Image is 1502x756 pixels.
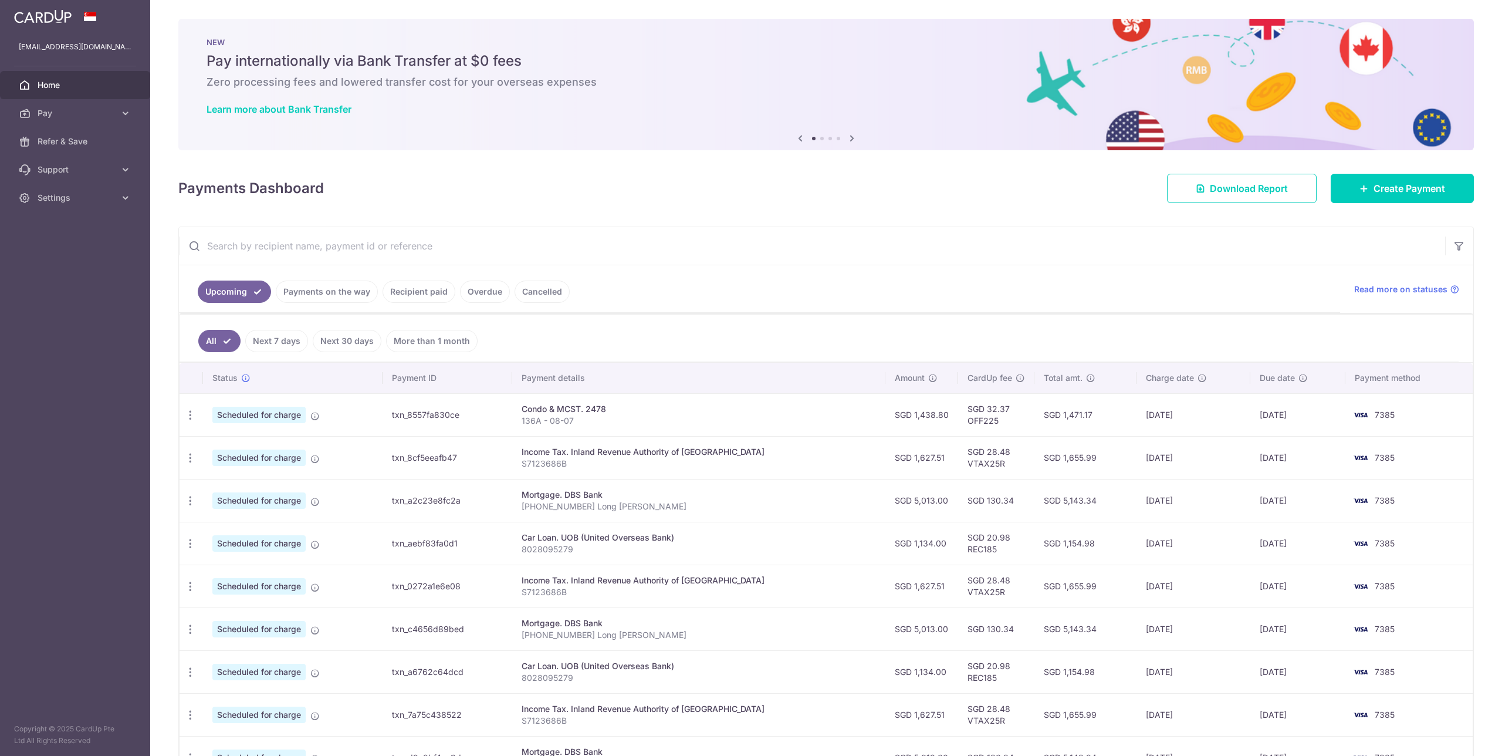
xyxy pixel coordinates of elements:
p: 136A - 08-07 [522,415,876,427]
img: Bank Card [1349,665,1372,679]
td: [DATE] [1250,565,1345,607]
td: [DATE] [1136,479,1250,522]
p: [PHONE_NUMBER] Long [PERSON_NAME] [522,501,876,512]
td: SGD 28.48 VTAX25R [958,436,1034,479]
p: 8028095279 [522,544,876,555]
td: [DATE] [1136,693,1250,736]
div: Car Loan. UOB (United Overseas Bank) [522,532,876,544]
td: SGD 28.48 VTAX25R [958,693,1034,736]
div: Income Tax. Inland Revenue Authority of [GEOGRAPHIC_DATA] [522,703,876,715]
span: 7385 [1375,581,1395,591]
a: Next 30 days [313,330,381,352]
th: Payment ID [383,363,512,393]
td: [DATE] [1250,693,1345,736]
span: Scheduled for charge [212,492,306,509]
td: SGD 1,627.51 [885,436,958,479]
td: [DATE] [1250,522,1345,565]
td: [DATE] [1136,565,1250,607]
a: Download Report [1167,174,1317,203]
td: SGD 5,013.00 [885,607,958,650]
img: CardUp [14,9,72,23]
h4: Payments Dashboard [178,178,324,199]
td: SGD 130.34 [958,479,1034,522]
td: [DATE] [1250,393,1345,436]
span: 7385 [1375,710,1395,720]
td: [DATE] [1136,393,1250,436]
a: Cancelled [515,281,570,303]
span: Scheduled for charge [212,578,306,595]
span: Create Payment [1374,181,1445,195]
td: [DATE] [1136,436,1250,479]
div: Car Loan. UOB (United Overseas Bank) [522,660,876,672]
a: Payments on the way [276,281,378,303]
a: Upcoming [198,281,271,303]
span: Home [38,79,115,91]
th: Payment method [1345,363,1473,393]
span: Refer & Save [38,136,115,147]
td: [DATE] [1250,479,1345,522]
span: Read more on statuses [1354,283,1447,295]
p: 8028095279 [522,672,876,684]
td: txn_c4656d89bed [383,607,512,650]
img: Bank transfer banner [178,19,1474,150]
a: Overdue [460,281,510,303]
span: Scheduled for charge [212,450,306,466]
img: Bank Card [1349,579,1372,593]
span: Scheduled for charge [212,407,306,423]
img: Bank Card [1349,408,1372,422]
td: SGD 1,655.99 [1034,565,1136,607]
a: Create Payment [1331,174,1474,203]
span: Settings [38,192,115,204]
td: [DATE] [1136,522,1250,565]
a: More than 1 month [386,330,478,352]
td: SGD 5,143.34 [1034,607,1136,650]
h5: Pay internationally via Bank Transfer at $0 fees [207,52,1446,70]
td: txn_a6762c64dcd [383,650,512,693]
span: Scheduled for charge [212,664,306,680]
a: All [198,330,241,352]
td: SGD 1,154.98 [1034,522,1136,565]
td: SGD 1,154.98 [1034,650,1136,693]
img: Bank Card [1349,536,1372,551]
input: Search by recipient name, payment id or reference [179,227,1445,265]
div: Income Tax. Inland Revenue Authority of [GEOGRAPHIC_DATA] [522,446,876,458]
span: 7385 [1375,624,1395,634]
td: SGD 20.98 REC185 [958,650,1034,693]
td: SGD 1,655.99 [1034,436,1136,479]
a: Next 7 days [245,330,308,352]
td: SGD 5,143.34 [1034,479,1136,522]
span: Due date [1260,372,1295,384]
span: 7385 [1375,495,1395,505]
td: txn_0272a1e6e08 [383,565,512,607]
td: SGD 130.34 [958,607,1034,650]
td: [DATE] [1136,650,1250,693]
span: 7385 [1375,410,1395,420]
img: Bank Card [1349,494,1372,508]
p: S7123686B [522,715,876,727]
span: Amount [895,372,925,384]
td: [DATE] [1250,436,1345,479]
td: SGD 32.37 OFF225 [958,393,1034,436]
span: CardUp fee [967,372,1012,384]
span: Scheduled for charge [212,535,306,552]
td: txn_a2c23e8fc2a [383,479,512,522]
td: txn_8557fa830ce [383,393,512,436]
td: txn_7a75c438522 [383,693,512,736]
span: Charge date [1146,372,1194,384]
td: SGD 1,627.51 [885,565,958,607]
iframe: Opens a widget where you can find more information [1426,721,1490,750]
a: Learn more about Bank Transfer [207,103,351,115]
div: Mortgage. DBS Bank [522,489,876,501]
span: 7385 [1375,538,1395,548]
td: SGD 1,627.51 [885,693,958,736]
span: Status [212,372,238,384]
td: txn_aebf83fa0d1 [383,522,512,565]
td: [DATE] [1136,607,1250,650]
td: SGD 1,134.00 [885,522,958,565]
div: Condo & MCST. 2478 [522,403,876,415]
td: txn_8cf5eeafb47 [383,436,512,479]
img: Bank Card [1349,451,1372,465]
div: Income Tax. Inland Revenue Authority of [GEOGRAPHIC_DATA] [522,575,876,586]
span: Download Report [1210,181,1288,195]
th: Payment details [512,363,885,393]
